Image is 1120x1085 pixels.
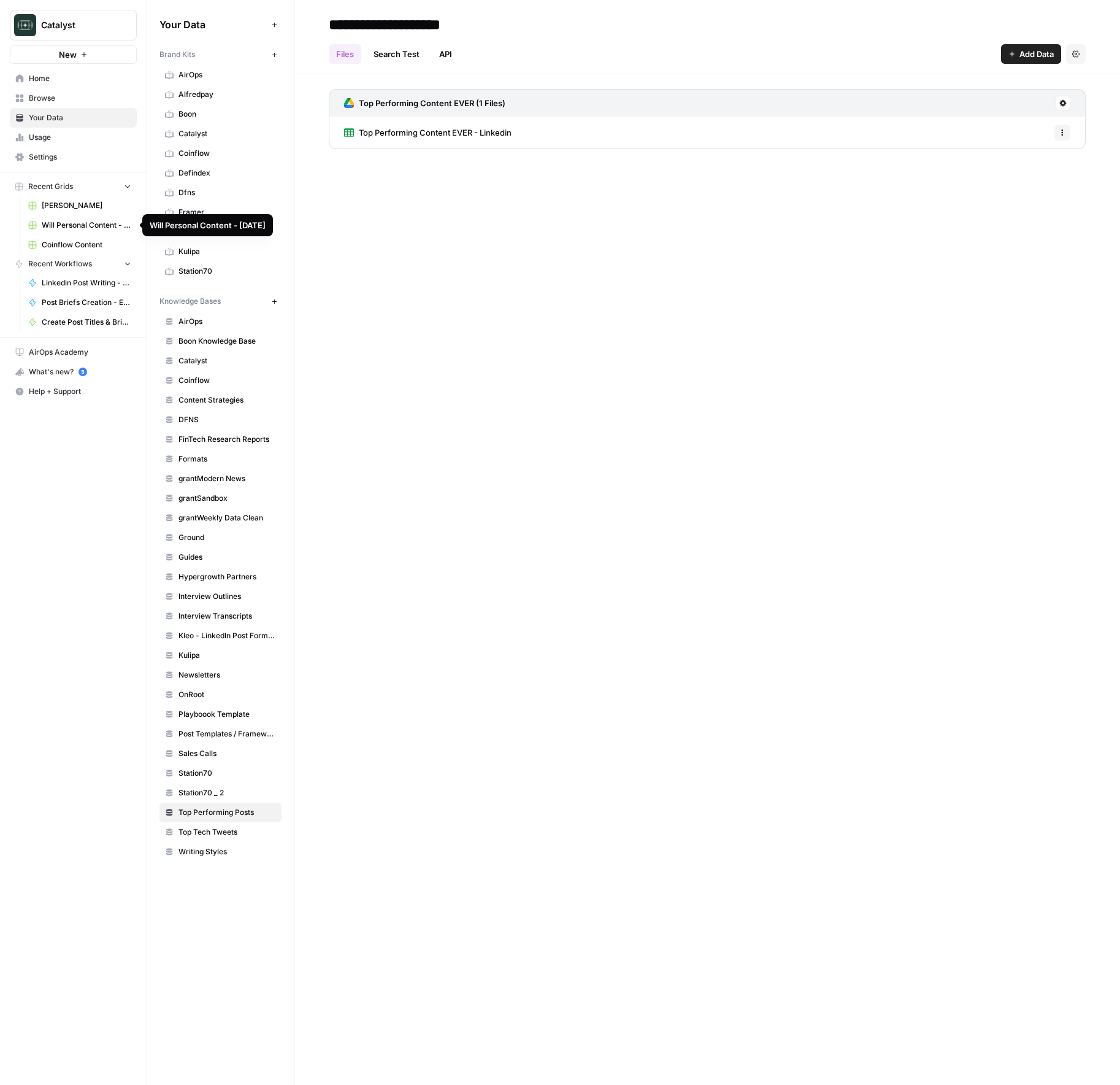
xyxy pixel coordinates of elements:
span: Kulipa [178,246,276,257]
span: Linkedin Post Writing - [DATE] [42,277,131,288]
a: Linkedin Post Writing - [DATE] [23,273,137,293]
span: Post Templates / Framework [178,728,276,739]
span: Coinflow Content [42,239,131,250]
a: Top Tech Tweets [159,822,282,842]
a: Post Templates / Framework [159,724,282,744]
a: Framer [159,203,282,222]
span: Your Data [29,112,131,123]
a: Alfredpay [159,85,282,104]
a: Will Personal Content - [DATE] [23,215,137,235]
span: Add Data [1019,48,1054,60]
a: Boon [159,104,282,124]
a: Guides [159,547,282,567]
a: grantWeekly Data Clean [159,508,282,528]
span: Framer [178,207,276,218]
a: Writing Styles [159,842,282,862]
text: 5 [81,369,84,375]
img: Catalyst Logo [14,14,36,36]
span: Browse [29,93,131,104]
span: Interview Transcripts [178,611,276,622]
a: Top Performing Posts [159,803,282,822]
span: Playboook Template [178,709,276,720]
span: Sales Calls [178,748,276,759]
button: Add Data [1001,44,1061,64]
a: DFNS [159,410,282,430]
span: grantSandbox [178,493,276,504]
span: Coinflow [178,148,276,159]
span: Home [29,73,131,84]
a: FinTech Research Reports [159,430,282,449]
a: Top Performing Content EVER - Linkedin [344,117,512,149]
a: Sales Calls [159,744,282,763]
span: Defindex [178,168,276,179]
span: Top Performing Posts [178,807,276,818]
span: Catalyst [178,128,276,139]
span: Hypergrowth Partners [178,571,276,582]
span: FinTech Research Reports [178,434,276,445]
a: Content Strategies [159,390,282,410]
span: Catalyst [41,19,115,31]
span: Top Performing Content EVER - Linkedin [359,126,512,139]
a: Kleo - LinkedIn Post Formats [159,626,282,646]
a: API [432,44,459,64]
a: Files [329,44,361,64]
span: AirOps Academy [29,347,131,358]
span: Newsletters [178,670,276,681]
span: Settings [29,152,131,163]
span: grantModern News [178,473,276,484]
button: Recent Workflows [10,255,137,273]
span: Knowledge Bases [159,296,221,307]
a: [PERSON_NAME] [23,196,137,215]
span: AirOps [178,69,276,80]
span: AirOps [178,316,276,327]
a: Browse [10,88,137,108]
span: Alfredpay [178,89,276,100]
a: AirOps [159,312,282,331]
span: Station70 [178,266,276,277]
a: Catalyst [159,351,282,371]
span: Writing Styles [178,846,276,857]
a: Station70 [159,261,282,281]
a: Coinflow Content [23,235,137,255]
span: Dfns [178,187,276,198]
a: Dfns [159,183,282,203]
a: Interview Transcripts [159,606,282,626]
a: 5 [79,368,87,376]
a: Station70 [159,763,282,783]
span: Kulipa [178,650,276,661]
a: Your Data [10,108,137,128]
a: Usage [10,128,137,147]
a: Newsletters [159,665,282,685]
span: Coinflow [178,375,276,386]
span: Help + Support [29,386,131,397]
a: Coinflow [159,371,282,390]
span: grantWeekly Data Clean [178,512,276,523]
span: New [59,48,77,61]
button: What's new? 5 [10,362,137,382]
a: Interview Outlines [159,587,282,606]
button: New [10,45,137,64]
a: Hypergrowth Partners [159,567,282,587]
div: Will Personal Content - [DATE] [150,219,266,231]
span: Content Strategies [178,395,276,406]
span: [PERSON_NAME] [42,200,131,211]
span: Interview Outlines [178,591,276,602]
a: Coinflow [159,144,282,163]
a: Create Post Titles & Briefs - From Interview [23,312,137,332]
a: Catalyst [159,124,282,144]
a: Home [10,69,137,88]
span: Station70 [178,768,276,779]
span: Boon [178,109,276,120]
span: Create Post Titles & Briefs - From Interview [42,317,131,328]
a: Post Briefs Creation - Evergreen Version [23,293,137,312]
h3: Top Performing Content EVER (1 Files) [359,97,505,109]
a: Settings [10,147,137,167]
span: Kleo - LinkedIn Post Formats [178,630,276,641]
a: OnRoot [159,685,282,705]
a: Kulipa [159,242,282,261]
button: Help + Support [10,382,137,401]
span: OnRoot [178,689,276,700]
a: Top Performing Content EVER (1 Files) [344,90,505,117]
a: Playboook Template [159,705,282,724]
a: Boon Knowledge Base [159,331,282,351]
